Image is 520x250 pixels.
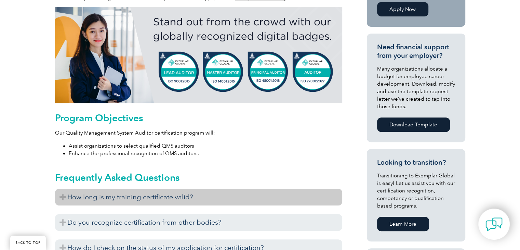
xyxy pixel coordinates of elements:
p: Our Quality Management System Auditor certification program will: [55,129,342,137]
a: Learn More [377,217,429,231]
a: BACK TO TOP [10,236,46,250]
h3: Do you recognize certification from other bodies? [55,214,342,231]
h3: How long is my training certificate valid? [55,189,342,205]
li: Assist organizations to select qualified QMS auditors [69,142,342,150]
p: Many organizations allocate a budget for employee career development. Download, modify and use th... [377,65,455,110]
img: contact-chat.png [485,216,503,233]
img: badges [55,7,342,103]
a: Download Template [377,117,450,132]
h3: Need financial support from your employer? [377,43,455,60]
h2: Program Objectives [55,112,342,123]
a: Apply Now [377,2,428,16]
p: Transitioning to Exemplar Global is easy! Let us assist you with our certification recognition, c... [377,172,455,210]
li: Enhance the professional recognition of QMS auditors. [69,150,342,157]
h2: Frequently Asked Questions [55,172,342,183]
h3: Looking to transition? [377,158,455,167]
